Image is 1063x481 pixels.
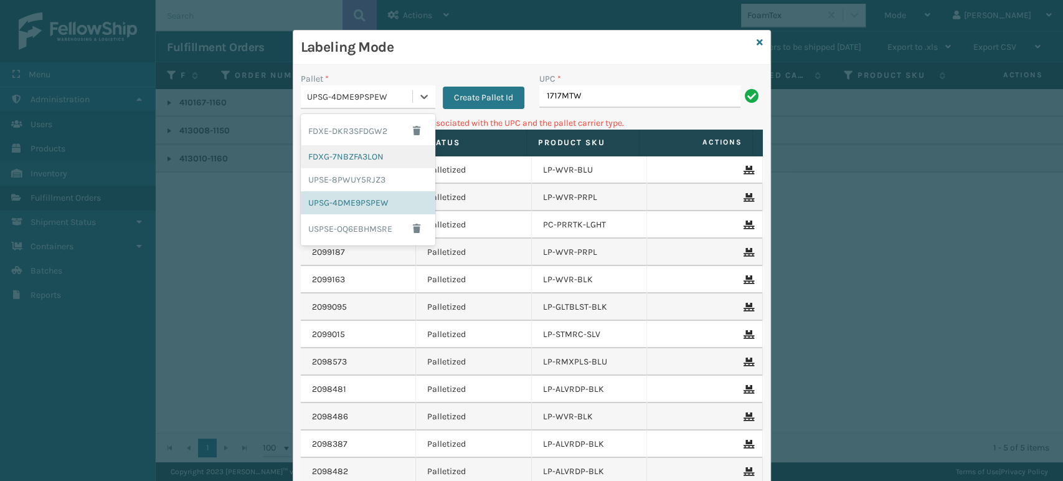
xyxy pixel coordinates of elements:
div: UPSG-4DME9PSPEW [307,90,413,103]
label: UPC [539,72,561,85]
i: Remove From Pallet [744,385,751,394]
a: 2098573 [312,356,347,368]
td: Palletized [416,403,532,431]
div: UPSE-8PWUY5RJZ3 [301,168,435,191]
h3: Labeling Mode [301,38,752,57]
td: Palletized [416,211,532,239]
i: Remove From Pallet [744,358,751,366]
button: Create Pallet Id [443,87,524,109]
td: LP-ALVRDP-BLK [532,376,648,403]
td: Palletized [416,431,532,458]
label: Status [425,137,515,148]
a: 2099187 [312,246,345,259]
i: Remove From Pallet [744,193,751,202]
a: 2098482 [312,465,348,478]
td: Palletized [416,321,532,348]
a: 2099163 [312,274,345,286]
div: UPSG-4DME9PSPEW [301,191,435,214]
a: 2098387 [312,438,347,450]
i: Remove From Pallet [744,330,751,339]
td: Palletized [416,376,532,403]
td: Palletized [416,293,532,321]
i: Remove From Pallet [744,440,751,449]
td: LP-ALVRDP-BLK [532,431,648,458]
div: FDXG-7NBZFA3LON [301,145,435,168]
span: Actions [643,132,750,153]
td: Palletized [416,239,532,266]
td: LP-STMRC-SLV [532,321,648,348]
i: Remove From Pallet [744,303,751,312]
td: LP-WVR-PRPL [532,239,648,266]
i: Remove From Pallet [744,412,751,421]
i: Remove From Pallet [744,221,751,229]
a: 2098481 [312,383,346,396]
td: LP-WVR-BLK [532,403,648,431]
td: LP-RMXPLS-BLU [532,348,648,376]
td: Palletized [416,266,532,293]
i: Remove From Pallet [744,248,751,257]
p: Can't find any fulfillment orders associated with the UPC and the pallet carrier type. [301,117,763,130]
a: 2098486 [312,411,348,423]
td: Palletized [416,348,532,376]
i: Remove From Pallet [744,166,751,174]
a: 2099095 [312,301,347,313]
td: Palletized [416,184,532,211]
td: Palletized [416,156,532,184]
a: 2099015 [312,328,345,341]
div: FDXE-DKR3SFDGW2 [301,117,435,145]
td: LP-GLTBLST-BLK [532,293,648,321]
i: Remove From Pallet [744,275,751,284]
td: LP-WVR-BLU [532,156,648,184]
label: Pallet [301,72,329,85]
td: LP-WVR-BLK [532,266,648,293]
i: Remove From Pallet [744,467,751,476]
div: USPSE-OQ6EBHMSRE [301,214,435,243]
label: Product SKU [538,137,628,148]
td: LP-WVR-PRPL [532,184,648,211]
td: PC-PRRTK-LGHT [532,211,648,239]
